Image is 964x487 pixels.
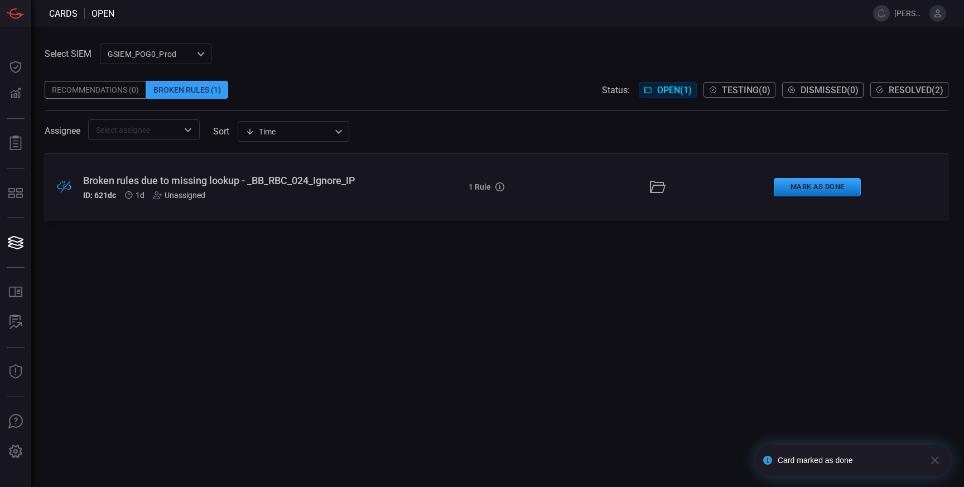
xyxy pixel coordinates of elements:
[602,85,630,95] span: Status:
[2,359,29,385] button: Threat Intelligence
[49,8,78,19] span: Cards
[2,80,29,107] button: Detections
[774,178,861,196] button: Mark as Done
[108,49,194,60] p: GSIEM_POG0_Prod
[245,126,331,137] div: Time
[83,175,377,186] div: Broken rules due to missing lookup - _BB_RBC_024_Ignore_IP
[91,123,178,137] input: Select assignee
[180,122,196,138] button: Open
[136,191,144,200] span: Aug 10, 2025 3:49 AM
[894,9,925,18] span: [PERSON_NAME].[PERSON_NAME]
[722,85,770,95] span: Testing ( 0 )
[2,309,29,336] button: ALERT ANALYSIS
[703,82,775,98] button: Testing(0)
[2,54,29,80] button: Dashboard
[801,85,859,95] span: Dismissed ( 0 )
[469,182,491,191] h5: 1 Rule
[45,126,80,136] span: Assignee
[778,456,920,465] div: Card marked as done
[213,126,229,137] label: sort
[782,82,864,98] button: Dismissed(0)
[2,438,29,465] button: Preferences
[2,279,29,306] button: Rule Catalog
[2,180,29,206] button: MITRE - Detection Posture
[83,191,116,200] h5: ID: 621dc
[146,81,228,99] div: Broken Rules (1)
[45,49,91,59] label: Select SIEM
[657,85,692,95] span: Open ( 1 )
[889,85,943,95] span: Resolved ( 2 )
[639,82,697,98] button: Open(1)
[91,8,114,19] span: open
[45,81,146,99] div: Recommendations (0)
[2,130,29,157] button: Reports
[153,191,205,200] div: Unassigned
[870,82,948,98] button: Resolved(2)
[2,408,29,435] button: Ask Us A Question
[2,229,29,256] button: Cards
